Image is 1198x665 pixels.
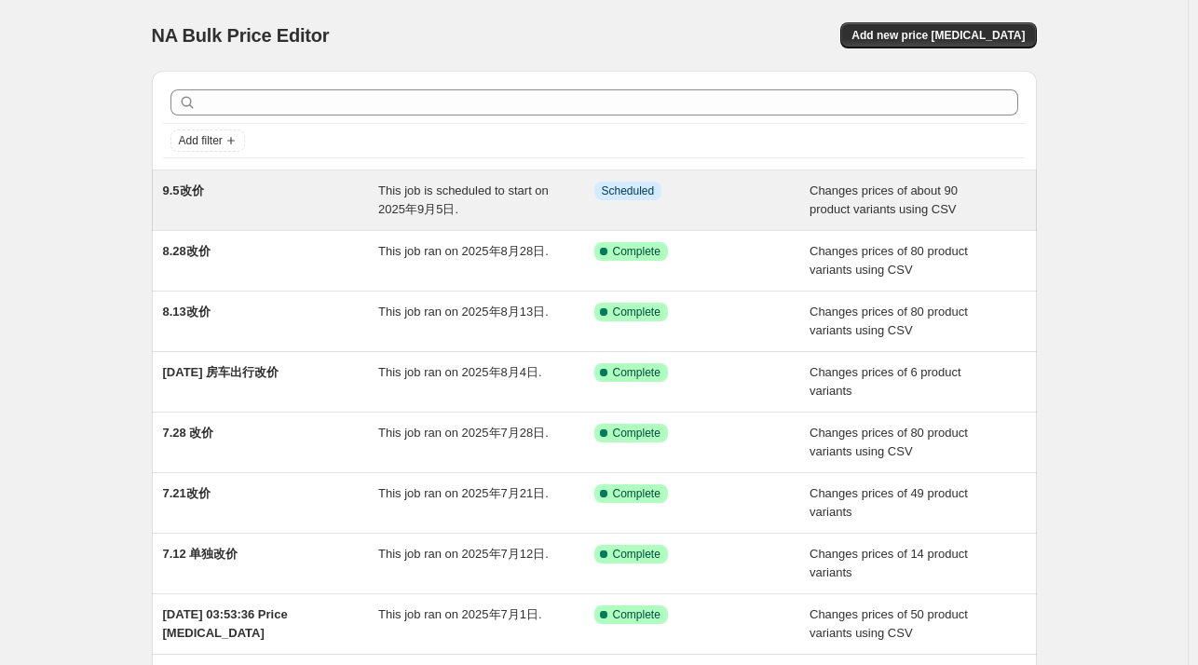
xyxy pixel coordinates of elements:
span: Changes prices of 14 product variants [810,547,968,579]
span: 8.13改价 [163,305,211,319]
span: Complete [613,305,660,319]
span: Complete [613,244,660,259]
button: Add filter [170,129,245,152]
span: This job ran on 2025年7月21日. [378,486,549,500]
span: This job ran on 2025年8月13日. [378,305,549,319]
button: Add new price [MEDICAL_DATA] [840,22,1036,48]
span: Changes prices of 80 product variants using CSV [810,305,968,337]
span: 9.5改价 [163,183,204,197]
span: Complete [613,547,660,562]
span: Changes prices of 50 product variants using CSV [810,607,968,640]
span: [DATE] 房车出行改价 [163,365,279,379]
span: This job ran on 2025年8月28日. [378,244,549,258]
span: This job ran on 2025年7月12日. [378,547,549,561]
span: 7.28 改价 [163,426,214,440]
span: Changes prices of 80 product variants using CSV [810,426,968,458]
span: Add filter [179,133,223,148]
span: Changes prices of about 90 product variants using CSV [810,183,958,216]
span: This job is scheduled to start on 2025年9月5日. [378,183,549,216]
span: Changes prices of 80 product variants using CSV [810,244,968,277]
span: Add new price [MEDICAL_DATA] [851,28,1025,43]
span: 7.12 单独改价 [163,547,238,561]
span: 8.28改价 [163,244,211,258]
span: This job ran on 2025年8月4日. [378,365,542,379]
span: This job ran on 2025年7月1日. [378,607,542,621]
span: [DATE] 03:53:36 Price [MEDICAL_DATA] [163,607,288,640]
span: Scheduled [602,183,655,198]
span: Changes prices of 6 product variants [810,365,961,398]
span: 7.21改价 [163,486,211,500]
span: NA Bulk Price Editor [152,25,330,46]
span: Complete [613,426,660,441]
span: Complete [613,607,660,622]
span: Complete [613,365,660,380]
span: Complete [613,486,660,501]
span: Changes prices of 49 product variants [810,486,968,519]
span: This job ran on 2025年7月28日. [378,426,549,440]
